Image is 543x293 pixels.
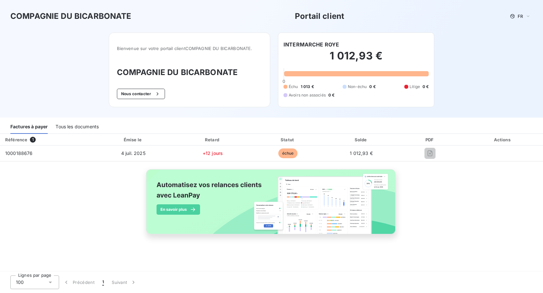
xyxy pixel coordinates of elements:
[289,84,298,90] span: Échu
[98,275,108,289] button: 1
[278,148,298,158] span: échue
[59,275,98,289] button: Précédent
[117,46,262,51] span: Bienvenue sur votre portail client COMPAGNIE DU BICARBONATE .
[140,165,403,245] img: banner
[518,14,523,19] span: FR
[121,150,145,156] span: 4 juil. 2025
[5,150,33,156] span: 1000188676
[108,275,141,289] button: Suivant
[464,136,542,143] div: Actions
[283,79,285,84] span: 0
[350,150,373,156] span: 1 012,93 €
[399,136,461,143] div: PDF
[348,84,367,90] span: Non-échu
[102,279,104,286] span: 1
[301,84,314,90] span: 1 013 €
[203,150,223,156] span: +12 jours
[176,136,249,143] div: Retard
[5,137,27,142] div: Référence
[10,120,48,134] div: Factures à payer
[16,279,24,286] span: 100
[30,137,36,143] span: 1
[284,49,429,69] h2: 1 012,93 €
[289,92,326,98] span: Avoirs non associés
[284,41,339,48] h6: INTERMARCHE ROYE
[328,92,335,98] span: 0 €
[410,84,420,90] span: Litige
[117,89,165,99] button: Nous contacter
[93,136,173,143] div: Émise le
[369,84,375,90] span: 0 €
[117,67,262,78] h3: COMPAGNIE DU BICARBONATE
[423,84,429,90] span: 0 €
[56,120,99,134] div: Tous les documents
[10,10,132,22] h3: COMPAGNIE DU BICARBONATE
[295,10,344,22] h3: Portail client
[326,136,396,143] div: Solde
[252,136,324,143] div: Statut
